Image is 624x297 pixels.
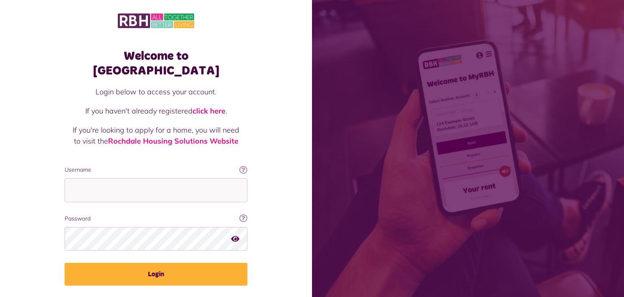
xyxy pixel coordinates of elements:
p: If you haven't already registered . [73,105,239,116]
label: Username [65,166,247,174]
a: click here [193,106,225,116]
label: Password [65,214,247,223]
a: Rochdale Housing Solutions Website [108,136,238,146]
h1: Welcome to [GEOGRAPHIC_DATA] [65,49,247,78]
button: Login [65,263,247,286]
p: Login below to access your account. [73,86,239,97]
img: MyRBH [118,12,194,29]
p: If you're looking to apply for a home, you will need to visit the [73,124,239,146]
